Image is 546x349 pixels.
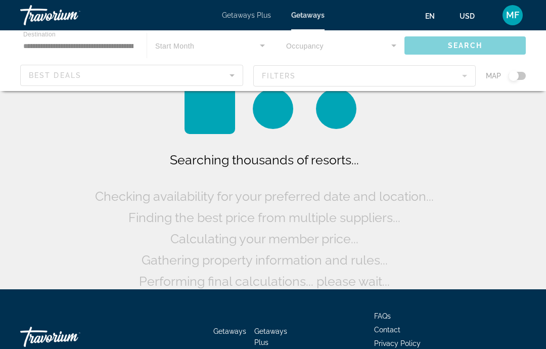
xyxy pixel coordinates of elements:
a: Getaways Plus [254,327,287,346]
button: Change currency [460,9,484,23]
a: Privacy Policy [374,339,421,347]
button: User Menu [499,5,526,26]
button: Change language [425,9,444,23]
span: Calculating your member price... [170,231,358,246]
span: Finding the best price from multiple suppliers... [128,210,400,225]
a: Travorium [20,2,121,28]
span: MF [506,10,519,20]
span: USD [460,12,475,20]
a: Contact [374,326,400,334]
a: Getaways [291,11,325,19]
span: Performing final calculations... please wait... [139,274,390,289]
a: FAQs [374,312,391,320]
span: Searching thousands of resorts... [170,152,359,167]
span: Gathering property information and rules... [142,252,388,268]
span: Checking availability for your preferred date and location... [95,189,434,204]
a: Getaways Plus [222,11,271,19]
a: Getaways [213,327,246,335]
span: en [425,12,435,20]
